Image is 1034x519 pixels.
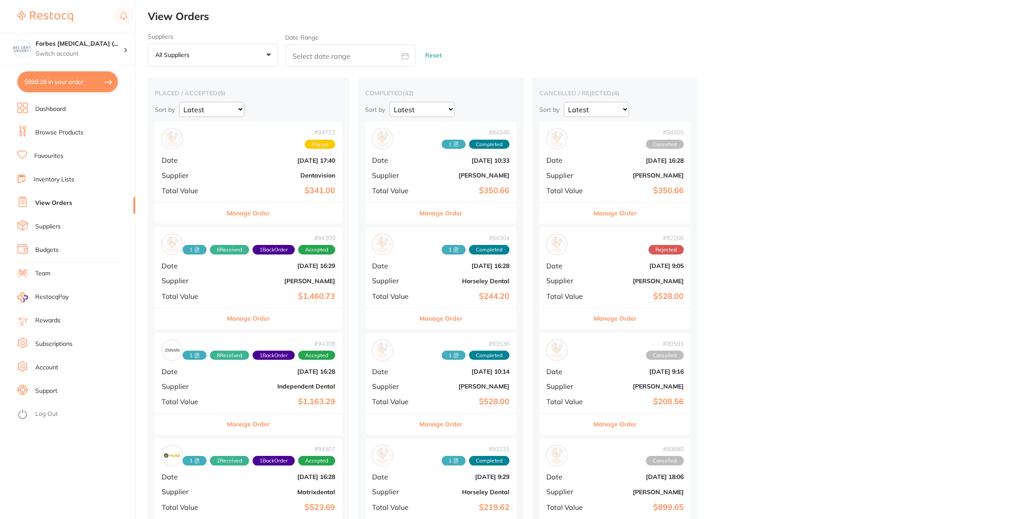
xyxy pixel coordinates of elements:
[648,234,684,241] span: # 92266
[224,292,335,301] b: $1,460.73
[224,368,335,375] b: [DATE] 16:28
[597,262,684,269] b: [DATE] 9:05
[597,397,684,406] b: $208.56
[17,292,28,302] img: RestocqPay
[35,316,60,325] a: Rewards
[597,489,684,496] b: [PERSON_NAME]
[17,71,118,92] button: $999.28 in your order
[253,456,295,465] span: Back orders
[469,456,509,465] span: Completed
[648,245,684,254] span: Rejected
[546,398,590,405] span: Total Value
[162,398,217,405] span: Total Value
[419,203,462,224] button: Manage Order
[253,351,295,360] span: Back orders
[422,172,509,179] b: [PERSON_NAME]
[148,10,1034,23] h2: View Orders
[646,140,684,149] span: Cancelled
[285,34,319,41] label: Date Range
[224,157,335,164] b: [DATE] 17:40
[35,128,83,137] a: Browse Products
[372,503,416,511] span: Total Value
[36,40,123,48] h4: Forbes Dental Surgery (DentalTown 6)
[372,171,416,179] span: Supplier
[162,156,217,164] span: Date
[422,473,509,480] b: [DATE] 9:29
[422,262,509,269] b: [DATE] 16:28
[546,382,590,390] span: Supplier
[164,447,180,464] img: Matrixdental
[155,227,342,329] div: Henry Schein Halas#943091 6Received1BackOrderAcceptedDate[DATE] 16:29Supplier[PERSON_NAME]Total V...
[155,333,342,435] div: Independent Dental#943081 8Received1BackOrderAcceptedDate[DATE] 16:28SupplierIndependent DentalTo...
[162,187,217,194] span: Total Value
[35,410,58,419] a: Log Out
[183,445,335,452] span: # 94307
[597,292,684,301] b: $528.00
[597,186,684,195] b: $350.66
[422,278,509,285] b: Horseley Dental
[227,203,270,224] button: Manage Order
[597,157,684,164] b: [DATE] 16:28
[646,456,684,465] span: Cancelled
[227,308,270,329] button: Manage Order
[374,131,391,147] img: Adam Dental
[162,488,217,496] span: Supplier
[17,408,133,422] button: Log Out
[224,503,335,512] b: $523.69
[374,342,391,358] img: Adam Dental
[372,382,416,390] span: Supplier
[33,175,74,184] a: Inventory Lists
[419,414,462,435] button: Manage Order
[442,129,509,136] span: # 94346
[155,121,342,224] div: Dentavision#94722PlacedDate[DATE] 17:40SupplierDentavisionTotal Value$341.00Manage Order
[164,342,180,358] img: Independent Dental
[546,292,590,300] span: Total Value
[224,397,335,406] b: $1,163.29
[422,157,509,164] b: [DATE] 10:33
[210,245,249,254] span: Received
[372,473,416,481] span: Date
[224,473,335,480] b: [DATE] 16:28
[422,186,509,195] b: $350.66
[546,156,590,164] span: Date
[442,234,509,241] span: # 94304
[183,340,335,347] span: # 94308
[35,105,66,114] a: Dashboard
[372,277,416,285] span: Supplier
[162,277,217,285] span: Supplier
[422,397,509,406] b: $528.00
[469,140,509,149] span: Completed
[148,33,278,40] label: Suppliers
[298,456,335,465] span: Accepted
[224,489,335,496] b: Matrixdental
[597,383,684,390] b: [PERSON_NAME]
[597,172,684,179] b: [PERSON_NAME]
[646,340,684,347] span: # 90591
[597,278,684,285] b: [PERSON_NAME]
[305,129,335,136] span: # 94722
[546,262,590,270] span: Date
[469,351,509,360] span: Completed
[35,199,72,208] a: View Orders
[365,89,516,97] h2: completed ( 42 )
[594,308,637,329] button: Manage Order
[422,503,509,512] b: $219.62
[442,140,465,149] span: Received
[224,383,335,390] b: Independent Dental
[164,131,180,147] img: Dentavision
[422,489,509,496] b: Horseley Dental
[422,368,509,375] b: [DATE] 10:14
[210,351,249,360] span: Received
[162,262,217,270] span: Date
[374,236,391,253] img: Horseley Dental
[17,7,73,27] a: Restocq Logo
[35,246,59,254] a: Budgets
[469,245,509,254] span: Completed
[227,414,270,435] button: Manage Order
[442,456,465,465] span: Received
[17,292,69,302] a: RestocqPay
[148,44,278,67] button: All suppliers
[597,368,684,375] b: [DATE] 9:16
[183,351,206,360] span: Received
[162,368,217,375] span: Date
